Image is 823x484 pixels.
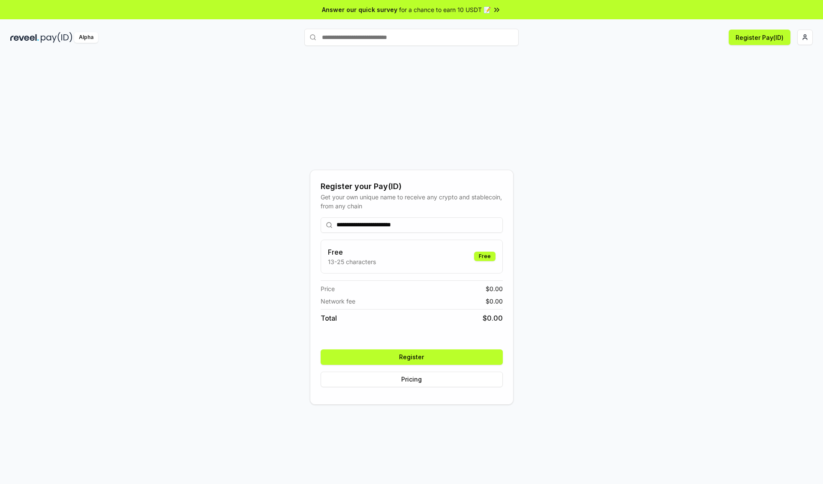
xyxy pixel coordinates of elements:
[321,180,503,192] div: Register your Pay(ID)
[328,257,376,266] p: 13-25 characters
[486,297,503,306] span: $ 0.00
[322,5,397,14] span: Answer our quick survey
[74,32,98,43] div: Alpha
[399,5,491,14] span: for a chance to earn 10 USDT 📝
[321,284,335,293] span: Price
[483,313,503,323] span: $ 0.00
[321,297,355,306] span: Network fee
[328,247,376,257] h3: Free
[321,192,503,210] div: Get your own unique name to receive any crypto and stablecoin, from any chain
[474,252,496,261] div: Free
[321,349,503,365] button: Register
[10,32,39,43] img: reveel_dark
[41,32,72,43] img: pay_id
[486,284,503,293] span: $ 0.00
[321,313,337,323] span: Total
[321,372,503,387] button: Pricing
[729,30,790,45] button: Register Pay(ID)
